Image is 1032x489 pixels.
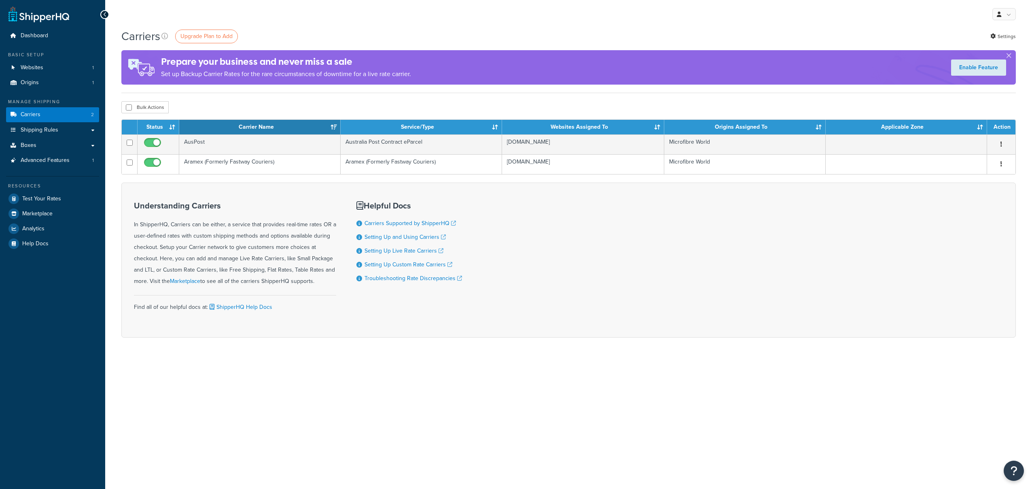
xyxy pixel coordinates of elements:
a: Shipping Rules [6,123,99,138]
a: Marketplace [6,206,99,221]
td: AusPost [179,134,341,154]
span: Dashboard [21,32,48,39]
a: Websites 1 [6,60,99,75]
div: Manage Shipping [6,98,99,105]
td: [DOMAIN_NAME] [502,134,664,154]
a: Advanced Features 1 [6,153,99,168]
li: Advanced Features [6,153,99,168]
a: Enable Feature [951,60,1006,76]
div: In ShipperHQ, Carriers can be either, a service that provides real-time rates OR a user-defined r... [134,201,336,287]
a: Setting Up and Using Carriers [364,233,446,241]
th: Origins Assigned To: activate to sort column ascending [664,120,826,134]
td: Microfibre World [664,154,826,174]
a: Dashboard [6,28,99,43]
span: Shipping Rules [21,127,58,134]
button: Bulk Actions [121,101,169,113]
th: Carrier Name: activate to sort column ascending [179,120,341,134]
div: Resources [6,183,99,189]
span: Boxes [21,142,36,149]
a: Analytics [6,221,99,236]
a: Setting Up Custom Rate Carriers [364,260,452,269]
a: Help Docs [6,236,99,251]
span: Advanced Features [21,157,70,164]
a: Settings [990,31,1016,42]
th: Applicable Zone: activate to sort column ascending [826,120,987,134]
td: Aramex (Formerly Fastway Couriers) [341,154,502,174]
span: 2 [91,111,94,118]
td: Aramex (Formerly Fastway Couriers) [179,154,341,174]
th: Action [987,120,1015,134]
li: Carriers [6,107,99,122]
span: Test Your Rates [22,196,61,202]
td: Microfibre World [664,134,826,154]
a: Test Your Rates [6,191,99,206]
li: Origins [6,75,99,90]
span: 1 [92,157,94,164]
a: Troubleshooting Rate Discrepancies [364,274,462,283]
button: Open Resource Center [1004,461,1024,481]
div: Basic Setup [6,51,99,58]
h3: Understanding Carriers [134,201,336,210]
a: Carriers 2 [6,107,99,122]
span: Origins [21,79,39,86]
th: Service/Type: activate to sort column ascending [341,120,502,134]
h3: Helpful Docs [356,201,462,210]
a: Setting Up Live Rate Carriers [364,247,443,255]
span: Websites [21,64,43,71]
a: Origins 1 [6,75,99,90]
a: Upgrade Plan to Add [175,30,238,43]
li: Websites [6,60,99,75]
span: 1 [92,64,94,71]
a: Carriers Supported by ShipperHQ [364,219,456,227]
img: ad-rules-rateshop-fe6ec290ccb7230408bd80ed9643f0289d75e0ffd9eb532fc0e269fcd187b520.png [121,50,161,85]
a: Marketplace [170,277,200,285]
a: ShipperHQ Home [8,6,69,22]
td: [DOMAIN_NAME] [502,154,664,174]
a: ShipperHQ Help Docs [208,303,272,311]
span: Carriers [21,111,40,118]
span: Help Docs [22,240,49,247]
h4: Prepare your business and never miss a sale [161,55,411,68]
span: Analytics [22,225,45,232]
h1: Carriers [121,28,160,44]
p: Set up Backup Carrier Rates for the rare circumstances of downtime for a live rate carrier. [161,68,411,80]
span: Upgrade Plan to Add [180,32,233,40]
td: Australia Post Contract eParcel [341,134,502,154]
span: Marketplace [22,210,53,217]
div: Find all of our helpful docs at: [134,295,336,313]
th: Websites Assigned To: activate to sort column ascending [502,120,664,134]
th: Status: activate to sort column ascending [138,120,179,134]
a: Boxes [6,138,99,153]
span: 1 [92,79,94,86]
